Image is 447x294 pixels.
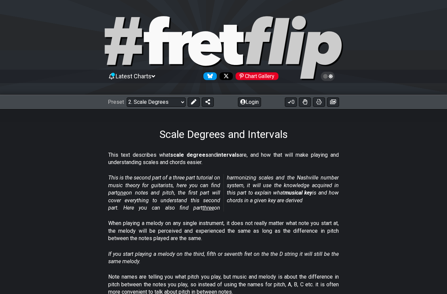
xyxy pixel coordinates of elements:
div: Chart Gallery [236,72,278,80]
span: three [202,205,214,211]
h1: Scale Degrees and Intervals [159,128,288,141]
a: Follow #fretflip at Bluesky [201,72,217,80]
strong: musical key [284,190,312,196]
button: Edit Preset [188,97,200,107]
button: Toggle Dexterity for all fretkits [299,97,311,107]
p: This text describes what and are, and how that will make playing and understanding scales and cho... [108,151,339,166]
select: Preset [127,97,186,107]
button: Print [313,97,325,107]
strong: intervals [217,152,239,158]
a: Follow #fretflip at X [217,72,233,80]
button: Share Preset [202,97,214,107]
span: Latest Charts [116,73,151,80]
span: one [117,190,126,196]
span: Toggle light / dark theme [324,73,332,79]
button: Login [238,97,261,107]
strong: scale degrees [170,152,208,158]
button: Create image [327,97,339,107]
span: Preset [108,99,124,105]
p: When playing a melody on any single instrument, it does not really matter what note you start at,... [108,220,339,242]
button: 0 [285,97,297,107]
em: If you start playing a melody on the third, fifth or seventh fret on the the D string it will sti... [108,251,339,265]
em: This is the second part of a three part tutorial on music theory for guitarists, here you can fin... [108,174,339,211]
a: #fretflip at Pinterest [233,72,278,80]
